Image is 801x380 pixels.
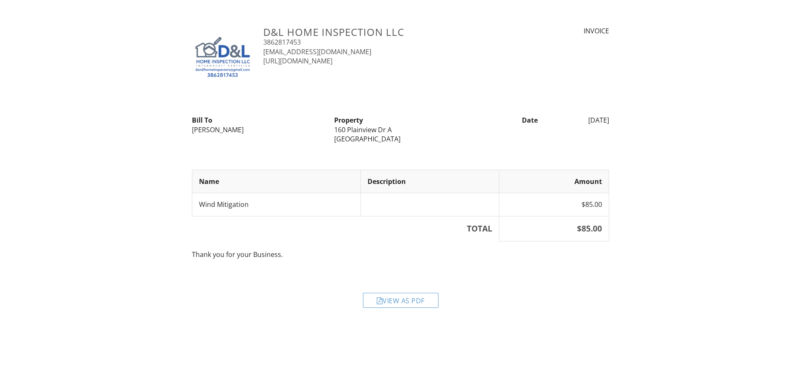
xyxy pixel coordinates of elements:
a: [URL][DOMAIN_NAME] [263,56,332,65]
div: Date [472,116,543,125]
a: 3862817453 [263,38,301,47]
th: Name [192,170,361,193]
div: View as PDF [363,293,438,308]
strong: Bill To [192,116,212,125]
th: $85.00 [499,216,609,241]
td: $85.00 [499,193,609,216]
th: Description [360,170,499,193]
div: [GEOGRAPHIC_DATA] [334,134,466,143]
th: TOTAL [192,216,499,241]
a: View as PDF [363,298,438,307]
th: Amount [499,170,609,193]
p: Thank you for your Business. [192,250,609,259]
h3: D&L Home Inspection LLC [263,26,502,38]
img: DandLHomeInspectionLLC-logo-phone.jpg [192,26,253,88]
div: INVOICE [512,26,609,35]
td: Wind Mitigation [192,193,361,216]
strong: Property [334,116,363,125]
div: 160 Plainview Dr A [334,125,466,134]
div: [DATE] [543,116,614,125]
a: [EMAIL_ADDRESS][DOMAIN_NAME] [263,47,371,56]
div: [PERSON_NAME] [192,125,324,134]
